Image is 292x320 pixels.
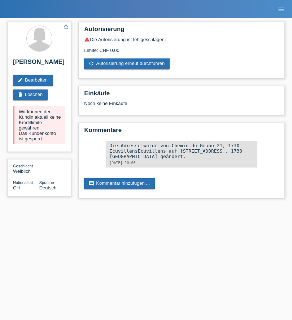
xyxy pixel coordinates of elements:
[109,143,254,159] div: Die Adresse wurde von Chemin du Grabo 21, 1730 EcuvillensEcuvillens auf [STREET_ADDRESS], 1730 [G...
[63,23,69,31] a: star_border
[13,164,33,168] span: Geschlecht
[13,89,48,100] a: deleteLöschen
[88,61,94,66] i: refresh
[84,90,279,101] h2: Einkäufe
[88,180,94,186] i: comment
[84,36,279,42] div: Die Autorisierung ist fehlgeschlagen.
[13,180,33,185] span: Nationalität
[13,106,65,144] div: Wir können der Kundin aktuell keine Kreditlimite gewähren. Das Kundenkonto ist gesperrt.
[84,42,279,53] div: Limite: CHF 0.00
[84,101,279,111] div: Noch keine Einkäufe
[278,6,285,13] i: menu
[109,161,254,165] div: [DATE] 10:00
[13,163,39,174] div: Weiblich
[17,77,23,83] i: edit
[84,127,279,137] h2: Kommentare
[13,75,53,86] a: editBearbeiten
[13,58,65,69] h2: [PERSON_NAME]
[84,36,90,42] i: warning
[84,58,170,69] a: refreshAutorisierung erneut durchführen
[274,7,288,11] a: menu
[17,92,23,97] i: delete
[84,26,279,36] h2: Autorisierung
[39,180,54,185] span: Sprache
[63,23,69,30] i: star_border
[84,178,155,189] a: commentKommentar hinzufügen ...
[39,185,57,190] span: Deutsch
[13,185,20,190] span: Schweiz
